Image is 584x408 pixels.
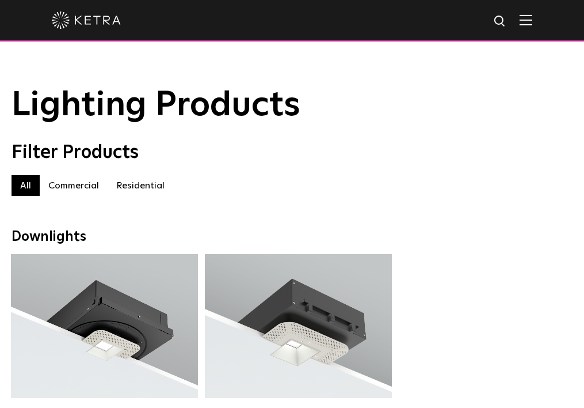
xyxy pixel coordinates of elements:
[52,12,121,29] img: ketra-logo-2019-white
[493,14,507,29] img: search icon
[12,229,572,245] div: Downlights
[12,142,572,164] div: Filter Products
[40,175,108,196] label: Commercial
[12,88,300,123] span: Lighting Products
[12,175,40,196] label: All
[108,175,173,196] label: Residential
[520,14,532,25] img: Hamburger%20Nav.svg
